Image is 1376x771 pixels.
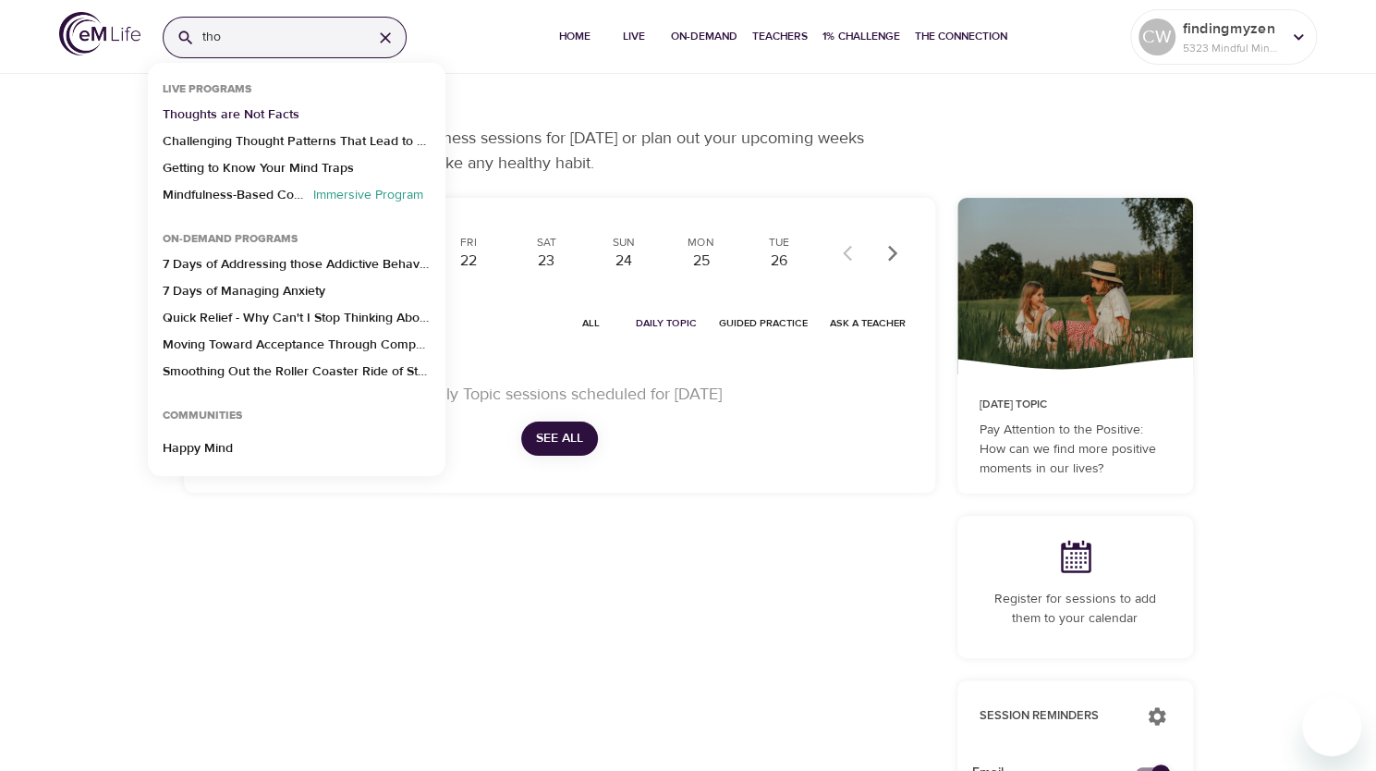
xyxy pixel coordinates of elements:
[228,382,891,407] p: No Daily Topic sessions scheduled for [DATE]
[163,255,431,282] p: 7 Days of Addressing those Addictive Behaviors
[752,27,808,46] span: Teachers
[163,362,431,389] p: Smoothing Out the Roller Coaster Ride of Stress
[148,82,266,105] div: Live Programs
[980,590,1171,629] p: Register for sessions to add them to your calendar
[163,159,354,186] p: Getting to Know Your Mind Traps
[184,126,877,176] p: Explore the expert-led, brief mindfulness sessions for [DATE] or plan out your upcoming weeks to ...
[569,314,614,332] span: All
[980,707,1128,726] p: Session Reminders
[445,251,492,272] div: 22
[822,27,900,46] span: 1% Challenge
[756,235,802,251] div: Tue
[553,27,597,46] span: Home
[163,132,431,159] p: Challenging Thought Patterns That Lead to Weight Gain
[830,314,906,332] span: Ask a Teacher
[148,232,312,255] div: On-Demand Programs
[523,251,569,272] div: 23
[163,186,306,213] p: Mindfulness-Based Cognitive Training (MBCT)
[980,397,1171,413] p: [DATE] Topic
[636,314,697,332] span: Daily Topic
[163,309,431,336] p: Quick Relief - Why Can't I Stop Thinking About This?
[678,251,725,272] div: 25
[719,314,808,332] span: Guided Practice
[1139,18,1175,55] div: CW
[1183,18,1281,40] p: findingmyzen
[915,27,1007,46] span: The Connection
[612,27,656,46] span: Live
[601,235,647,251] div: Sun
[521,422,598,456] button: See All
[601,251,647,272] div: 24
[445,235,492,251] div: Fri
[822,309,913,337] button: Ask a Teacher
[148,409,257,432] div: Communities
[1183,40,1281,56] p: 5323 Mindful Minutes
[980,421,1171,479] p: Pay Attention to the Positive: How can we find more positive moments in our lives?
[59,12,140,55] img: logo
[712,309,815,337] button: Guided Practice
[1302,697,1361,756] iframe: Button to launch messaging window
[671,27,737,46] span: On-Demand
[628,309,704,337] button: Daily Topic
[163,336,431,362] p: Moving Toward Acceptance Through Compassion
[562,309,621,337] button: All
[163,439,233,459] p: Happy Mind
[306,186,431,213] p: Immersive Program
[756,251,802,272] div: 26
[536,427,583,450] span: See All
[523,235,569,251] div: Sat
[202,18,358,57] input: Find programs, teachers, etc...
[678,235,725,251] div: Mon
[163,282,325,309] p: 7 Days of Managing Anxiety
[163,105,299,132] p: Thoughts are Not Facts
